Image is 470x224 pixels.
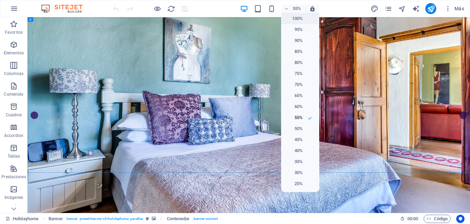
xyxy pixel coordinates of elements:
h6: 55% [285,114,303,122]
h6: 60% [285,103,303,111]
h6: 85% [285,47,303,56]
h6: 95% [285,25,303,34]
h6: 30% [285,169,303,177]
h6: 100% [285,14,303,23]
h6: 25% [285,180,303,188]
h6: 65% [285,92,303,100]
h6: 45% [285,136,303,144]
h6: 75% [285,70,303,78]
h6: 35% [285,158,303,166]
h6: 50% [285,125,303,133]
h6: 80% [285,58,303,67]
h6: 70% [285,81,303,89]
h6: 40% [285,147,303,155]
h6: 90% [285,36,303,45]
